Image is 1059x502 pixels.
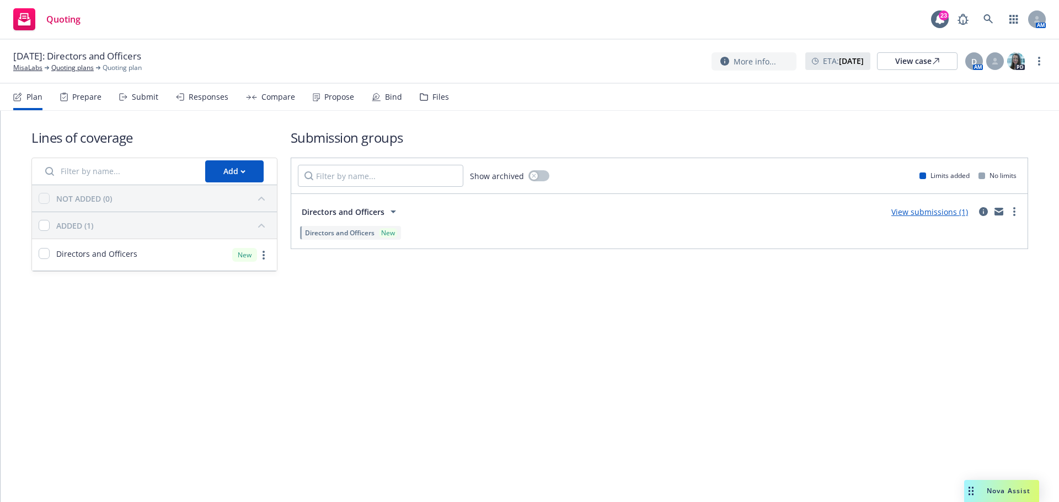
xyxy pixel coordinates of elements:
[189,93,228,101] div: Responses
[103,63,142,73] span: Quoting plan
[46,15,81,24] span: Quoting
[56,248,137,260] span: Directors and Officers
[379,228,397,237] div: New
[895,53,939,69] div: View case
[712,52,796,71] button: More info...
[324,93,354,101] div: Propose
[56,217,270,234] button: ADDED (1)
[919,171,970,180] div: Limits added
[877,52,958,70] a: View case
[13,50,141,63] span: [DATE]: Directors and Officers
[977,205,990,218] a: circleInformation
[305,228,375,237] span: Directors and Officers
[971,56,977,67] span: D
[56,190,270,207] button: NOT ADDED (0)
[964,480,978,502] div: Drag to move
[232,248,257,262] div: New
[26,93,42,101] div: Plan
[13,63,42,73] a: MisaLabs
[987,486,1030,495] span: Nova Assist
[839,56,864,66] strong: [DATE]
[952,8,974,30] a: Report a Bug
[432,93,449,101] div: Files
[1007,52,1025,70] img: photo
[977,8,999,30] a: Search
[298,165,463,187] input: Filter by name...
[39,160,199,182] input: Filter by name...
[891,207,968,217] a: View submissions (1)
[257,249,270,262] a: more
[964,480,1039,502] button: Nova Assist
[9,4,85,35] a: Quoting
[823,55,864,67] span: ETA :
[51,63,94,73] a: Quoting plans
[1008,205,1021,218] a: more
[291,128,1028,147] h1: Submission groups
[302,206,384,218] span: Directors and Officers
[298,201,404,223] button: Directors and Officers
[31,128,277,147] h1: Lines of coverage
[939,10,949,20] div: 23
[223,161,245,182] div: Add
[56,220,93,231] div: ADDED (1)
[734,56,776,67] span: More info...
[261,93,295,101] div: Compare
[205,160,264,182] button: Add
[1033,55,1046,68] a: more
[56,193,112,204] div: NOT ADDED (0)
[470,170,524,182] span: Show archived
[992,205,1005,218] a: mail
[72,93,101,101] div: Prepare
[132,93,158,101] div: Submit
[385,93,402,101] div: Bind
[978,171,1017,180] div: No limits
[1003,8,1025,30] a: Switch app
